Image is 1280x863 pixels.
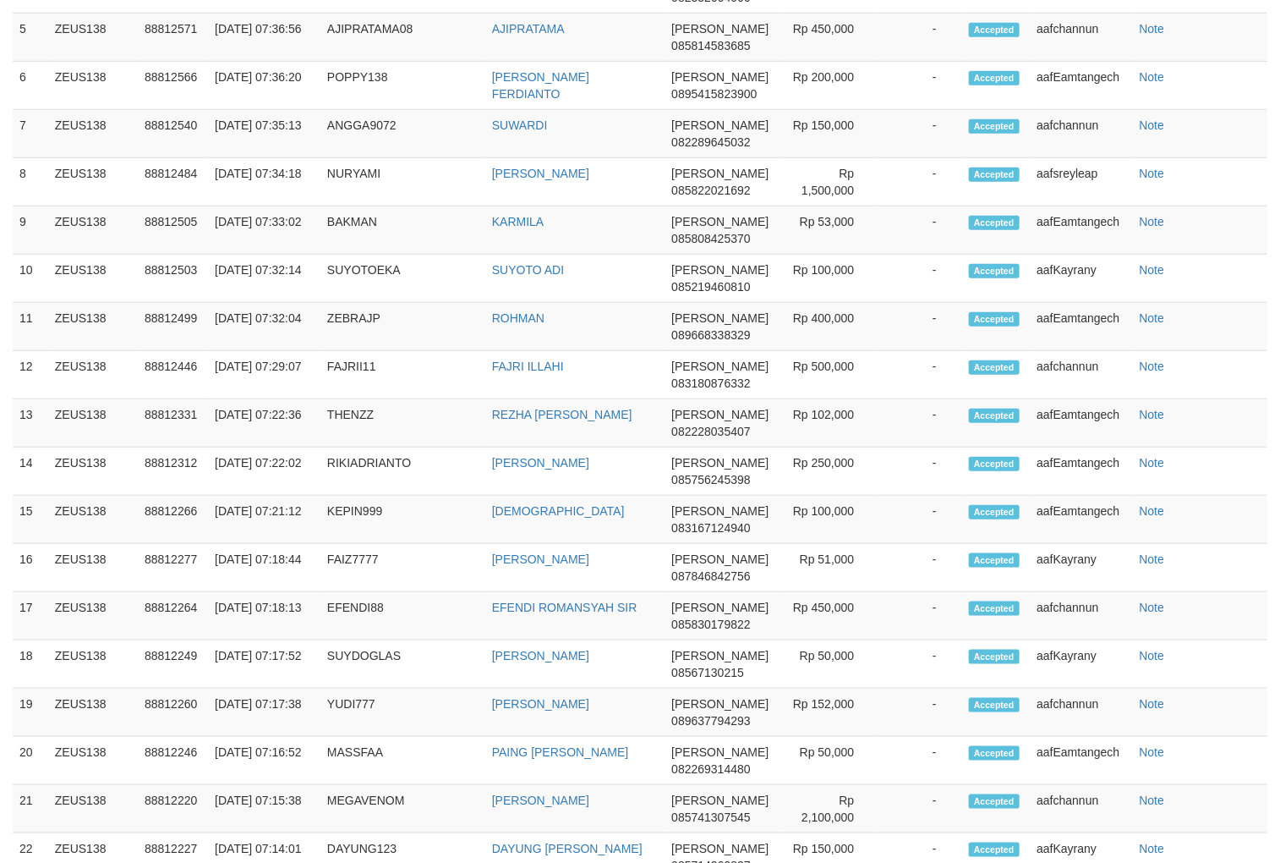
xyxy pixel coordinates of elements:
td: Rp 200,000 [783,62,880,110]
a: [PERSON_NAME] [492,167,589,180]
a: Note [1140,842,1165,855]
td: Rp 450,000 [783,14,880,62]
a: SUWARDI [492,118,548,132]
td: 13 [13,399,48,448]
td: Rp 51,000 [783,544,880,592]
a: Note [1140,794,1165,807]
td: 88812260 [138,689,208,737]
td: aafchannun [1030,785,1132,833]
td: [DATE] 07:33:02 [208,206,320,255]
span: [PERSON_NAME] [671,456,769,470]
span: [PERSON_NAME] [671,22,769,36]
span: 085822021692 [671,184,750,197]
span: Accepted [969,168,1020,182]
td: AJIPRATAMA08 [320,14,485,62]
td: BAKMAN [320,206,485,255]
td: [DATE] 07:32:14 [208,255,320,303]
td: [DATE] 07:17:52 [208,640,320,689]
td: ZEUS138 [48,110,138,158]
td: Rp 102,000 [783,399,880,448]
td: - [879,351,961,399]
td: Rp 2,100,000 [783,785,880,833]
span: 089637794293 [671,714,750,728]
td: FAJRII11 [320,351,485,399]
a: Note [1140,311,1165,325]
span: 083180876332 [671,377,750,390]
td: [DATE] 07:29:07 [208,351,320,399]
a: Note [1140,70,1165,84]
a: [PERSON_NAME] [492,649,589,662]
td: - [879,689,961,737]
td: aafchannun [1030,110,1132,158]
span: [PERSON_NAME] [671,70,769,84]
td: [DATE] 07:15:38 [208,785,320,833]
td: aafchannun [1030,351,1132,399]
a: REZHA [PERSON_NAME] [492,408,632,421]
td: ZEUS138 [48,785,138,833]
a: Note [1140,118,1165,132]
td: [DATE] 07:36:20 [208,62,320,110]
td: aafKayrany [1030,544,1132,592]
span: Accepted [969,650,1020,664]
td: - [879,14,961,62]
td: aafKayrany [1030,255,1132,303]
td: [DATE] 07:16:52 [208,737,320,785]
a: Note [1140,360,1165,373]
td: ZEUS138 [48,14,138,62]
td: MASSFAA [320,737,485,785]
a: AJIPRATAMA [492,22,565,36]
td: 17 [13,592,48,640]
span: Accepted [969,505,1020,519]
td: 88812312 [138,448,208,496]
span: 085830179822 [671,618,750,631]
td: [DATE] 07:18:13 [208,592,320,640]
td: [DATE] 07:22:02 [208,448,320,496]
span: Accepted [969,312,1020,327]
span: 083167124940 [671,521,750,535]
span: Accepted [969,264,1020,278]
td: 88812505 [138,206,208,255]
td: 11 [13,303,48,351]
a: [PERSON_NAME] [492,697,589,711]
a: Note [1140,601,1165,614]
td: 88812220 [138,785,208,833]
td: 21 [13,785,48,833]
span: [PERSON_NAME] [671,649,769,662]
span: Accepted [969,457,1020,471]
a: KARMILA [492,215,544,228]
span: Accepted [969,119,1020,134]
a: Note [1140,263,1165,277]
td: ZEUS138 [48,592,138,640]
span: [PERSON_NAME] [671,697,769,711]
td: Rp 500,000 [783,351,880,399]
span: Accepted [969,23,1020,37]
td: [DATE] 07:34:18 [208,158,320,206]
td: 6 [13,62,48,110]
td: 9 [13,206,48,255]
a: Note [1140,22,1165,36]
span: [PERSON_NAME] [671,311,769,325]
td: ZEUS138 [48,158,138,206]
td: ZEUS138 [48,640,138,689]
td: POPPY138 [320,62,485,110]
span: 087846842756 [671,569,750,583]
td: - [879,303,961,351]
td: 18 [13,640,48,689]
td: - [879,448,961,496]
span: 085219460810 [671,280,750,294]
td: 88812484 [138,158,208,206]
td: 88812566 [138,62,208,110]
a: [PERSON_NAME] [492,794,589,807]
td: Rp 100,000 [783,496,880,544]
td: [DATE] 07:17:38 [208,689,320,737]
a: EFENDI ROMANSYAH SIR [492,601,637,614]
span: 085808425370 [671,232,750,245]
td: aafEamtangech [1030,399,1132,448]
span: 082289645032 [671,135,750,149]
span: Accepted [969,843,1020,857]
span: 082228035407 [671,425,750,438]
span: 085741307545 [671,811,750,824]
span: Accepted [969,698,1020,712]
td: SUYDOGLAS [320,640,485,689]
td: 10 [13,255,48,303]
